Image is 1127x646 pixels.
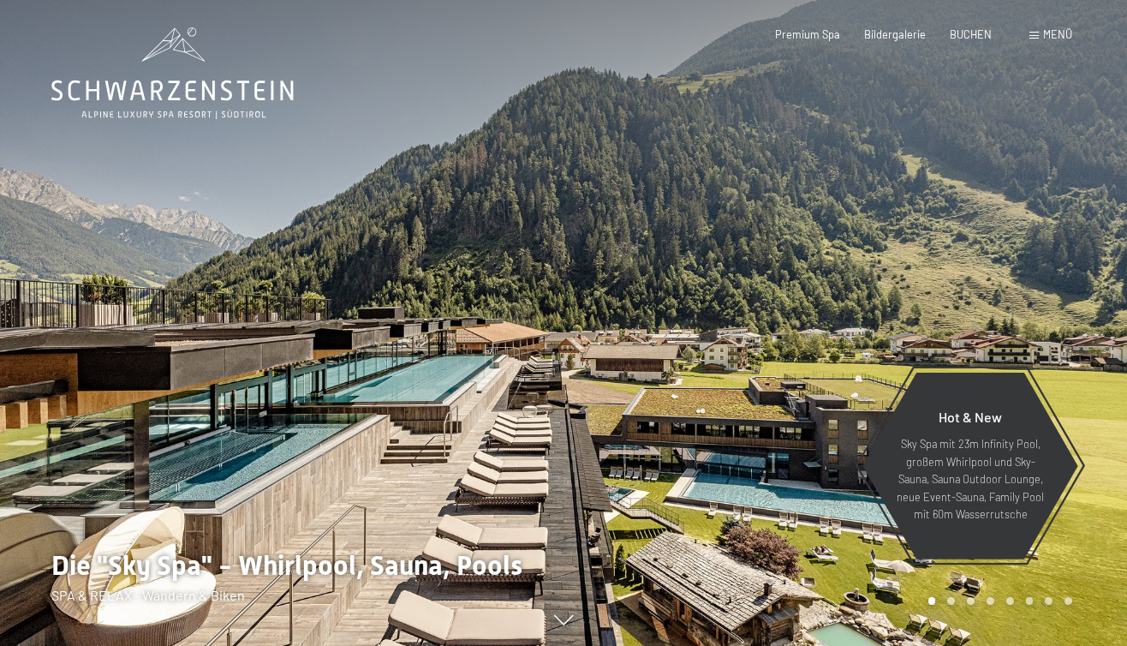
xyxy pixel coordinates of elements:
div: Carousel Page 6 [1026,597,1034,605]
div: Carousel Page 3 [967,597,975,605]
div: Carousel Page 7 [1045,597,1052,605]
div: Carousel Page 2 [947,597,955,605]
a: BUCHEN [950,27,992,41]
a: Premium Spa [775,27,840,41]
div: Carousel Page 4 [987,597,994,605]
a: Hot & New Sky Spa mit 23m Infinity Pool, großem Whirlpool und Sky-Sauna, Sauna Outdoor Lounge, ne... [862,372,1079,560]
div: Carousel Page 8 [1064,597,1072,605]
span: Hot & New [939,409,1002,425]
div: Carousel Pagination [922,597,1072,605]
span: Menü [1043,27,1072,41]
p: Sky Spa mit 23m Infinity Pool, großem Whirlpool und Sky-Sauna, Sauna Outdoor Lounge, neue Event-S... [896,435,1045,523]
div: Carousel Page 5 [1006,597,1014,605]
div: Carousel Page 1 (Current Slide) [928,597,936,605]
a: Bildergalerie [864,27,926,41]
